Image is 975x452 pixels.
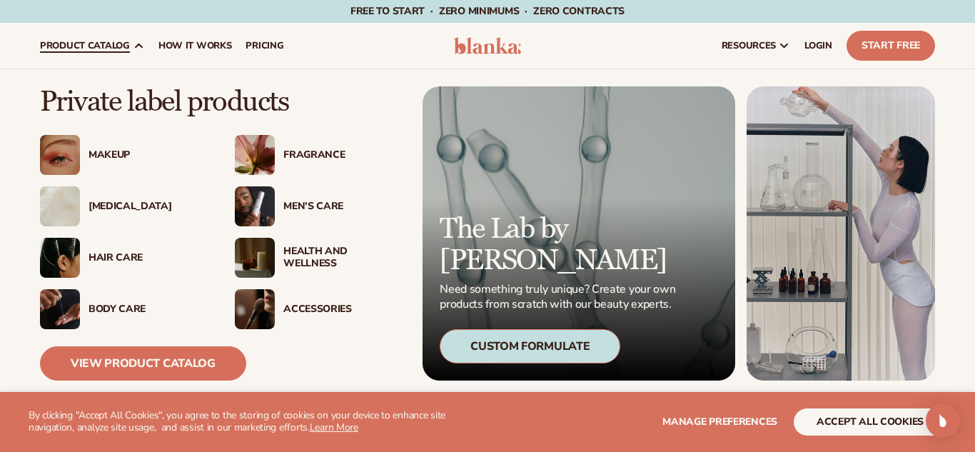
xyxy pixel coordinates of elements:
[29,410,487,434] p: By clicking "Accept All Cookies", you agree to the storing of cookies on your device to enhance s...
[238,23,291,69] a: pricing
[40,238,206,278] a: Female hair pulled back with clips. Hair Care
[235,186,275,226] img: Male holding moisturizer bottle.
[235,289,401,329] a: Female with makeup brush. Accessories
[235,238,275,278] img: Candles and incense on table.
[847,31,935,61] a: Start Free
[151,23,239,69] a: How It Works
[158,40,232,51] span: How It Works
[454,37,521,54] img: logo
[40,186,80,226] img: Cream moisturizer swatch.
[350,4,625,18] span: Free to start · ZERO minimums · ZERO contracts
[89,252,206,264] div: Hair Care
[283,246,401,270] div: Health And Wellness
[283,149,401,161] div: Fragrance
[235,186,401,226] a: Male holding moisturizer bottle. Men’s Care
[89,149,206,161] div: Makeup
[423,86,734,381] a: Microscopic product formula. The Lab by [PERSON_NAME] Need something truly unique? Create your ow...
[40,135,206,175] a: Female with glitter eye makeup. Makeup
[440,282,680,312] p: Need something truly unique? Create your own products from scratch with our beauty experts.
[283,303,401,316] div: Accessories
[722,40,776,51] span: resources
[235,238,401,278] a: Candles and incense on table. Health And Wellness
[440,329,620,363] div: Custom Formulate
[235,135,401,175] a: Pink blooming flower. Fragrance
[797,23,839,69] a: LOGIN
[40,186,206,226] a: Cream moisturizer swatch. [MEDICAL_DATA]
[662,415,777,428] span: Manage preferences
[40,238,80,278] img: Female hair pulled back with clips.
[235,289,275,329] img: Female with makeup brush.
[310,421,358,434] a: Learn More
[926,403,960,438] div: Open Intercom Messenger
[747,86,935,381] img: Female in lab with equipment.
[662,408,777,436] button: Manage preferences
[804,40,832,51] span: LOGIN
[40,346,246,381] a: View Product Catalog
[40,40,130,51] span: product catalog
[714,23,797,69] a: resources
[40,86,401,118] p: Private label products
[235,135,275,175] img: Pink blooming flower.
[794,408,946,436] button: accept all cookies
[440,214,680,276] p: The Lab by [PERSON_NAME]
[89,201,206,213] div: [MEDICAL_DATA]
[89,303,206,316] div: Body Care
[40,289,206,329] a: Male hand applying moisturizer. Body Care
[40,289,80,329] img: Male hand applying moisturizer.
[283,201,401,213] div: Men’s Care
[246,40,283,51] span: pricing
[33,23,151,69] a: product catalog
[40,135,80,175] img: Female with glitter eye makeup.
